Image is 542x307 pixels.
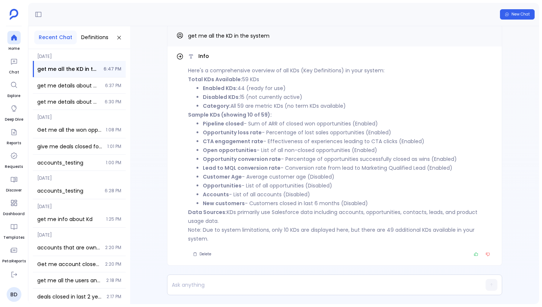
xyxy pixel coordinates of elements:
span: 1:08 PM [106,127,121,133]
span: [DATE] [33,228,126,238]
span: Explore [7,93,21,99]
strong: Open opportunities [203,146,257,154]
span: Chat [7,69,21,75]
span: [DATE] [33,49,126,59]
a: Deep Dive [5,102,23,123]
span: accounts that are owned by adobe [37,244,101,251]
strong: Customer Age [203,173,242,180]
span: 6:30 PM [105,99,121,105]
span: get me all the KD in the system [188,32,270,39]
a: Discover [6,173,22,193]
a: Requests [5,149,23,170]
button: Recent Chat [34,31,77,44]
span: 6:47 PM [104,66,121,72]
li: 15 (not currently active) [203,93,493,101]
span: get me all the KD in the system [37,65,99,73]
span: Get me all the won opportunities [37,126,101,134]
li: 44 (ready for use) [203,84,493,93]
strong: Category: [203,102,230,110]
strong: Opportunities [203,182,242,189]
li: - List of all non-closed opportunities (Enabled) [203,146,493,155]
span: 2:18 PM [106,277,121,283]
strong: Accounts [203,191,229,198]
a: Templates [3,220,24,241]
span: accounts_testing [37,159,101,166]
li: - List of all opportunities (Disabled) [203,181,493,190]
a: Home [7,31,21,52]
span: Dashboard [3,211,25,217]
li: - Percentage of opportunities successfully closed as wins (Enabled) [203,155,493,163]
span: 1:01 PM [107,144,121,149]
strong: Sample KDs (showing 10 of 59): [188,111,272,118]
p: 59 KDs [188,75,493,84]
span: Deep Dive [5,117,23,123]
a: Reports [7,125,21,146]
span: 6:28 PM [105,188,121,194]
button: Definitions [77,31,113,44]
span: Requests [5,164,23,170]
span: Reports [7,140,21,146]
li: - Average customer age (Disabled) [203,172,493,181]
span: 2:17 PM [107,294,121,300]
li: - List of all accounts (Disabled) [203,190,493,199]
a: PetaReports [2,244,26,264]
li: - Sum of ARR of closed won opportunities (Enabled) [203,119,493,128]
span: [DATE] [33,199,126,210]
button: Delete [188,249,216,259]
strong: New customers [203,200,245,207]
span: Home [7,46,21,52]
strong: Opportunity conversion rate [203,155,281,163]
span: deals closed in last 2 years. [37,293,102,300]
strong: Total KDs Available: [188,76,242,83]
button: New Chat [500,9,535,20]
li: - Customers closed in last 6 months (Disabled) [203,199,493,208]
span: Templates [3,235,24,241]
li: All 59 are metric KDs (no term KDs available) [203,101,493,110]
span: [DATE] [33,171,126,181]
p: Note: Due to system limitations, only 10 KDs are displayed here, but there are 49 additional KDs ... [188,225,493,243]
li: - Effectiveness of experiences leading to CTA clicks (Enabled) [203,137,493,146]
span: give me deals closed for last 2 years. [37,143,103,150]
span: Get me account closed in 2024 [37,261,101,268]
p: Here's a comprehensive overview of all KDs (Key Definitions) in your system: [188,66,493,75]
strong: Pipeline closed [203,120,244,127]
span: [DATE] [33,110,126,120]
span: Discover [6,187,22,193]
span: New Chat [511,12,530,17]
a: Chat [7,55,21,75]
span: Info [198,52,209,60]
span: 1:00 PM [106,160,121,166]
span: get me all the users and opportunities closed in 2023 q1 and after [37,277,102,284]
li: - Percentage of lost sales opportunities (Enabled) [203,128,493,137]
span: 2:20 PM [105,245,121,251]
span: get me details about marketo data source [37,82,101,89]
li: - Conversion rate from lead to Marketing Qualified Lead (Enabled) [203,163,493,172]
img: petavue logo [10,9,18,20]
span: 6:37 PM [105,83,121,89]
a: Dashboard [3,196,25,217]
strong: Lead to MQL conversion rate [203,164,281,172]
a: Explore [7,78,21,99]
span: Delete [199,252,211,257]
span: PetaReports [2,258,26,264]
strong: CTA engagement rate [203,138,263,145]
a: BD [7,287,21,302]
span: get me details about marketo data source [37,98,100,106]
span: 2:20 PM [105,261,121,267]
span: accounts_testing [37,187,100,194]
p: KDs primarily use Salesforce data including accounts, opportunities, contacts, leads, and product... [188,208,493,225]
span: 1:25 PM [106,216,121,222]
span: get me info about Kd [37,215,102,223]
strong: Opportunity loss rate [203,129,262,136]
strong: Disabled KDs: [203,93,240,101]
strong: Enabled KDs: [203,84,237,92]
strong: Data Sources: [188,208,227,216]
